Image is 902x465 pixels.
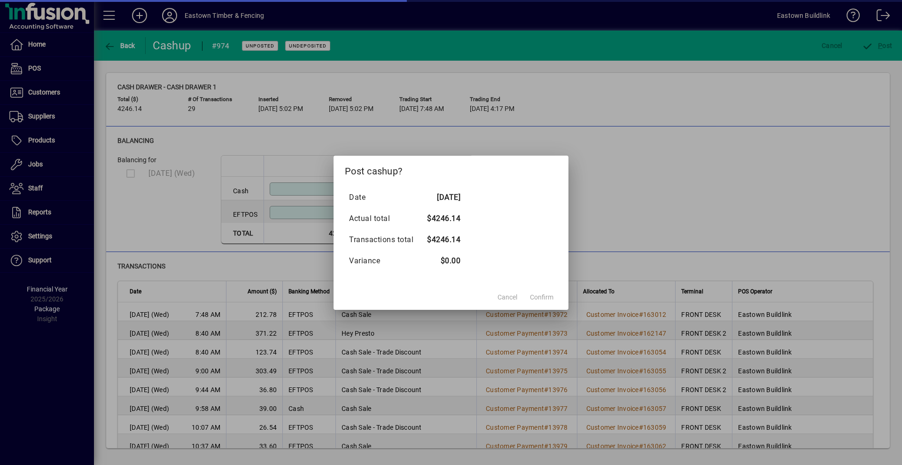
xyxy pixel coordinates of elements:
[423,187,460,208] td: [DATE]
[423,251,460,272] td: $0.00
[349,208,423,229] td: Actual total
[349,187,423,208] td: Date
[349,229,423,251] td: Transactions total
[423,208,460,229] td: $4246.14
[349,251,423,272] td: Variance
[423,229,460,251] td: $4246.14
[334,156,568,183] h2: Post cashup?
